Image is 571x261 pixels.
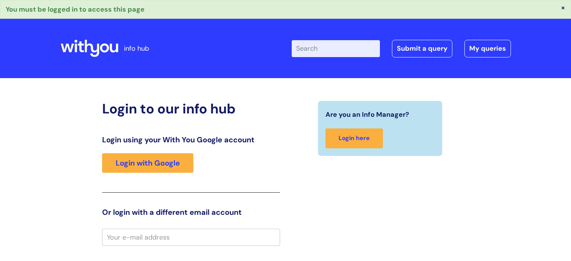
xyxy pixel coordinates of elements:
[325,109,409,121] span: Are you an Info Manager?
[325,128,383,148] a: Login here
[102,101,280,117] h2: Login to our info hub
[102,229,280,246] input: Your e-mail address
[102,153,193,173] a: Login with Google
[102,208,280,217] h3: Or login with a different email account
[124,42,149,54] p: info hub
[102,135,280,144] h3: Login using your With You Google account
[464,40,511,57] a: My queries
[561,4,565,11] button: ×
[292,40,380,57] input: Search
[392,40,452,57] a: Submit a query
